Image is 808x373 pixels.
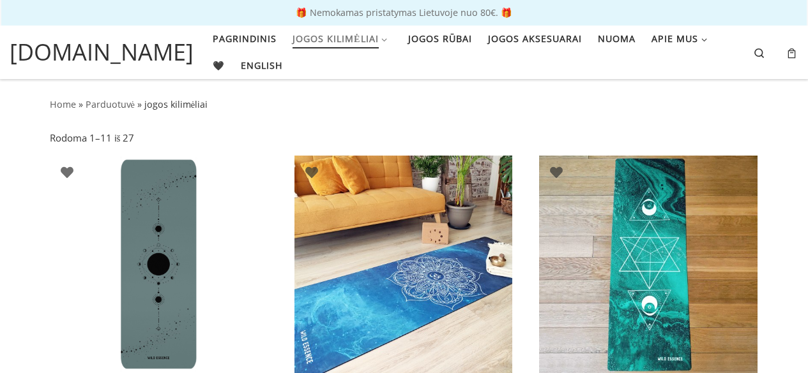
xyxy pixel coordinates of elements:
[408,26,472,49] span: Jogos rūbai
[652,26,698,49] span: Apie mus
[13,8,795,17] p: 🎁 Nemokamas pristatymas Lietuvoje nuo 80€. 🎁
[289,26,396,52] a: Jogos kilimėliai
[50,98,76,110] a: Home
[209,52,229,79] a: 🖤
[144,98,208,110] span: jogos kilimėliai
[79,98,83,110] span: »
[213,26,277,49] span: Pagrindinis
[484,26,586,52] a: Jogos aksesuarai
[209,26,281,52] a: Pagrindinis
[488,26,582,49] span: Jogos aksesuarai
[50,131,135,145] p: Rodoma 1–11 iš 27
[86,98,135,110] a: Parduotuvė
[598,26,636,49] span: Nuoma
[404,26,476,52] a: Jogos rūbai
[213,52,225,76] span: 🖤
[137,98,142,110] span: »
[237,52,287,79] a: English
[10,35,194,69] a: [DOMAIN_NAME]
[293,26,379,49] span: Jogos kilimėliai
[241,52,283,76] span: English
[594,26,640,52] a: Nuoma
